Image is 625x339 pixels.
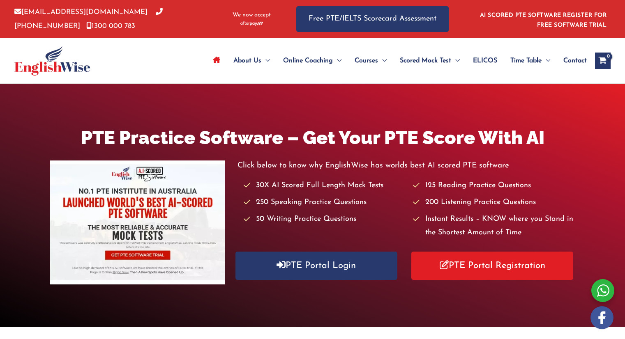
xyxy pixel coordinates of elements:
span: Courses [355,46,378,75]
span: Menu Toggle [451,46,460,75]
a: Online CoachingMenu Toggle [277,46,348,75]
a: PTE Portal Login [235,252,397,280]
span: Contact [563,46,587,75]
span: Online Coaching [283,46,333,75]
a: Scored Mock TestMenu Toggle [393,46,466,75]
span: Menu Toggle [378,46,387,75]
li: 50 Writing Practice Questions [244,213,406,226]
span: Scored Mock Test [400,46,451,75]
span: Menu Toggle [542,46,550,75]
p: Click below to know why EnglishWise has worlds best AI scored PTE software [238,159,575,172]
img: Afterpay-Logo [240,21,263,26]
a: [PHONE_NUMBER] [14,9,163,29]
h1: PTE Practice Software – Get Your PTE Score With AI [50,125,575,151]
img: pte-institute-main [50,160,225,284]
a: CoursesMenu Toggle [348,46,393,75]
span: Menu Toggle [261,46,270,75]
a: About UsMenu Toggle [227,46,277,75]
a: Time TableMenu Toggle [504,46,557,75]
li: 200 Listening Practice Questions [413,196,575,209]
li: 250 Speaking Practice Questions [244,196,406,209]
a: Contact [557,46,587,75]
aside: Header Widget 1 [475,6,611,32]
span: Time Table [510,46,542,75]
span: Menu Toggle [333,46,341,75]
a: AI SCORED PTE SOFTWARE REGISTER FOR FREE SOFTWARE TRIAL [480,12,607,28]
span: ELICOS [473,46,497,75]
span: We now accept [233,11,271,19]
a: Free PTE/IELTS Scorecard Assessment [296,6,449,32]
li: 30X AI Scored Full Length Mock Tests [244,179,406,192]
span: About Us [233,46,261,75]
li: 125 Reading Practice Questions [413,179,575,192]
li: Instant Results – KNOW where you Stand in the Shortest Amount of Time [413,213,575,240]
img: white-facebook.png [590,306,613,329]
a: 1300 000 783 [86,23,135,30]
nav: Site Navigation: Main Menu [206,46,587,75]
a: PTE Portal Registration [411,252,573,280]
img: cropped-ew-logo [14,46,90,76]
a: View Shopping Cart, empty [595,53,611,69]
a: ELICOS [466,46,504,75]
a: [EMAIL_ADDRESS][DOMAIN_NAME] [14,9,148,16]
